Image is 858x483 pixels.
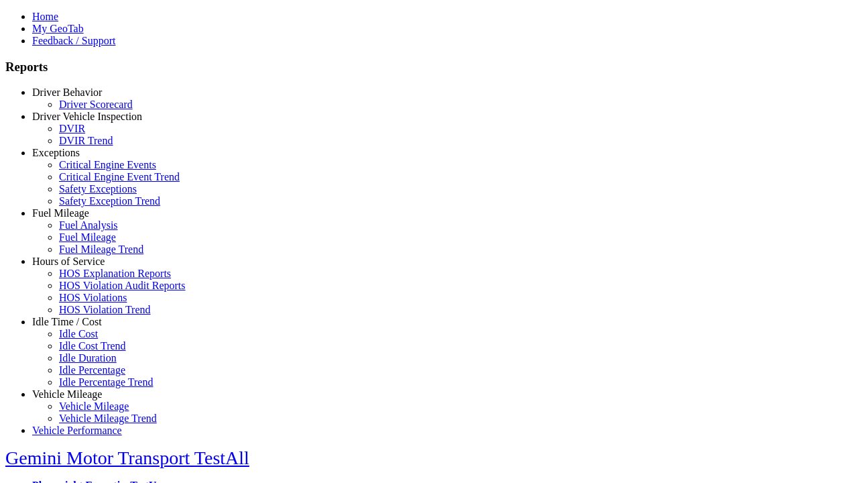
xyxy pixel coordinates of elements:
[59,364,125,376] a: Idle Percentage
[59,400,129,412] a: Vehicle Mileage
[59,413,157,424] a: Vehicle Mileage Trend
[32,207,89,219] a: Fuel Mileage
[59,376,153,388] a: Idle Percentage Trend
[59,159,156,170] a: Critical Engine Events
[59,135,113,146] a: DVIR Trend
[59,171,180,182] a: Critical Engine Event Trend
[5,60,853,74] h3: Reports
[59,123,85,134] a: DVIR
[59,352,117,364] a: Idle Duration
[59,304,151,315] a: HOS Violation Trend
[59,219,118,231] a: Fuel Analysis
[32,425,122,436] a: Vehicle Performance
[32,87,102,98] a: Driver Behavior
[59,292,127,303] a: HOS Violations
[32,256,105,267] a: Hours of Service
[59,280,186,291] a: HOS Violation Audit Reports
[59,328,98,339] a: Idle Cost
[59,195,160,207] a: Safety Exception Trend
[5,447,249,468] a: Gemini Motor Transport TestAll
[59,268,171,279] a: HOS Explanation Reports
[59,244,143,255] a: Fuel Mileage Trend
[59,99,133,110] a: Driver Scorecard
[32,388,102,400] a: Vehicle Mileage
[32,111,142,122] a: Driver Vehicle Inspection
[32,316,102,327] a: Idle Time / Cost
[32,35,115,46] a: Feedback / Support
[32,11,58,22] a: Home
[59,183,137,195] a: Safety Exceptions
[32,23,84,34] a: My GeoTab
[32,147,80,158] a: Exceptions
[59,340,126,352] a: Idle Cost Trend
[59,231,116,243] a: Fuel Mileage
